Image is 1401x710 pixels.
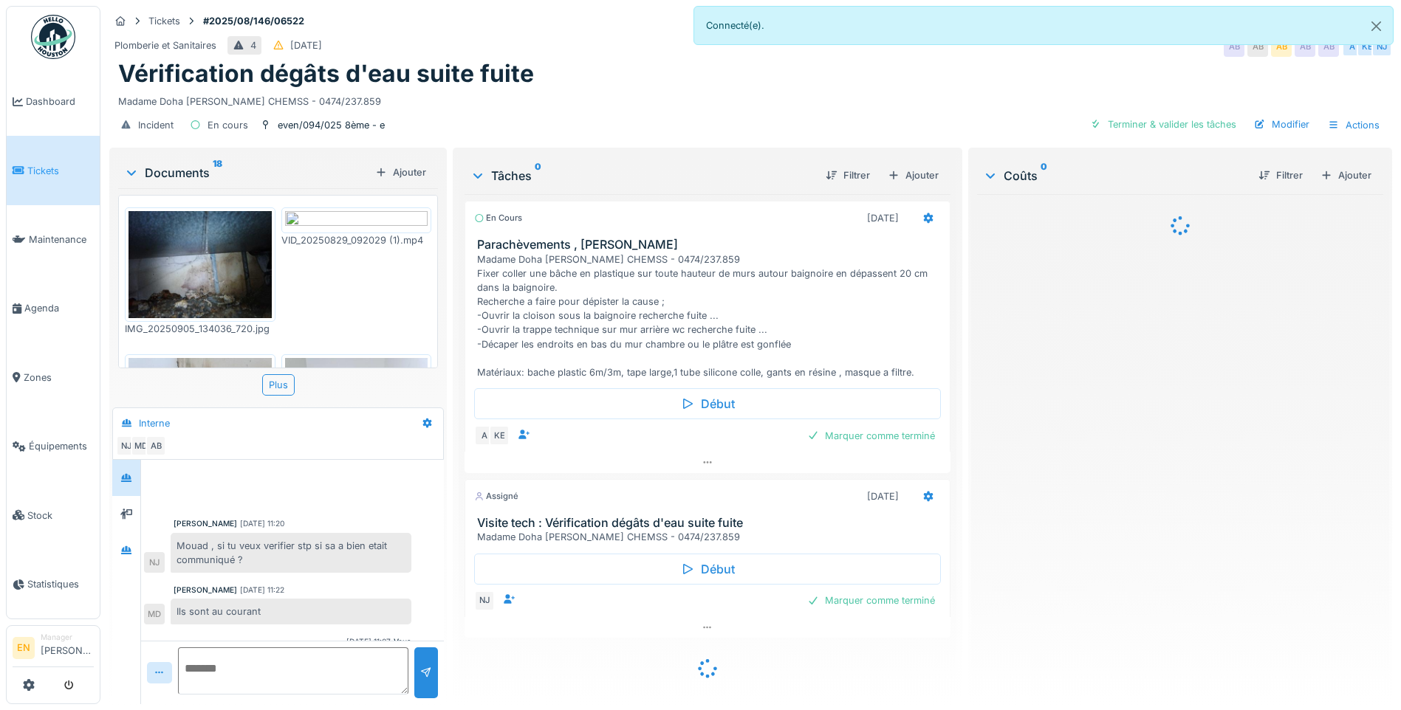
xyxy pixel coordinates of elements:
[262,374,295,396] div: Plus
[7,343,100,412] a: Zones
[1224,36,1244,57] div: AB
[41,632,94,664] li: [PERSON_NAME]
[474,490,518,503] div: Assigné
[7,136,100,204] a: Tickets
[285,211,428,230] img: 9951eacd-f2a3-4003-a0f3-932167748844-VID_20250829_092029%20%281%29.mp4
[474,425,495,446] div: A
[138,118,174,132] div: Incident
[7,550,100,618] a: Statistiques
[7,412,100,480] a: Équipements
[174,518,237,529] div: [PERSON_NAME]
[477,252,944,380] div: Madame Doha [PERSON_NAME] CHEMSS - 0474/237.859 Fixer coller une bâche en plastique sur toute hau...
[346,636,391,647] div: [DATE] 11:07
[801,426,941,446] div: Marquer comme terminé
[470,167,814,185] div: Tâches
[983,167,1247,185] div: Coûts
[535,167,541,185] sup: 0
[7,67,100,136] a: Dashboard
[285,358,428,548] img: pfh9lz0lmdtip4i6q82xkrdzv2wk
[290,38,322,52] div: [DATE]
[174,585,237,596] div: [PERSON_NAME]
[27,509,94,523] span: Stock
[394,636,411,647] div: Vous
[27,164,94,178] span: Tickets
[474,590,495,611] div: NJ
[7,480,100,549] a: Stock
[1248,114,1315,134] div: Modifier
[1041,167,1047,185] sup: 0
[148,14,180,28] div: Tickets
[474,212,522,224] div: En cours
[24,301,94,315] span: Agenda
[114,38,216,52] div: Plomberie et Sanitaires
[129,358,272,548] img: s6pi2d7cf2f0o9hlpo86omxgv80c
[118,60,534,88] h1: Vérification dégâts d'eau suite fuite
[1315,165,1377,185] div: Ajouter
[369,162,432,182] div: Ajouter
[29,232,94,247] span: Maintenance
[171,533,411,573] div: Mouad , si tu veux verifier stp si sa a bien etait communiqué ?
[7,205,100,274] a: Maintenance
[124,164,369,182] div: Documents
[477,530,944,544] div: Madame Doha [PERSON_NAME] CHEMSS - 0474/237.859
[139,416,170,430] div: Interne
[1295,36,1315,57] div: AB
[144,552,165,573] div: NJ
[131,435,151,456] div: MD
[820,165,876,185] div: Filtrer
[197,14,310,28] strong: #2025/08/146/06522
[1318,36,1339,57] div: AB
[7,274,100,342] a: Agenda
[693,6,1394,45] div: Connecté(e).
[1321,114,1386,136] div: Actions
[474,554,941,585] div: Début
[144,604,165,624] div: MD
[29,439,94,453] span: Équipements
[13,632,94,667] a: EN Manager[PERSON_NAME]
[171,599,411,624] div: Ils sont au courant
[474,388,941,419] div: Début
[26,94,94,108] span: Dashboard
[882,165,945,185] div: Ajouter
[125,322,275,336] div: IMG_20250905_134036_720.jpg
[208,118,248,132] div: En cours
[489,425,510,446] div: KE
[477,516,944,530] h3: Visite tech : Vérification dégâts d'eau suite fuite
[240,585,284,596] div: [DATE] 11:22
[250,38,256,52] div: 4
[213,164,222,182] sup: 18
[278,118,385,132] div: even/094/025 8ème - e
[145,435,166,456] div: AB
[1342,36,1363,57] div: A
[801,590,941,610] div: Marquer comme terminé
[1253,165,1309,185] div: Filtrer
[13,637,35,659] li: EN
[31,15,75,59] img: Badge_color-CXgf-gQk.svg
[1371,36,1392,57] div: NJ
[118,89,1383,108] div: Madame Doha [PERSON_NAME] CHEMSS - 0474/237.859
[1084,114,1242,134] div: Terminer & valider les tâches
[24,370,94,385] span: Zones
[1357,36,1377,57] div: KE
[477,238,944,252] h3: Parachèvements , [PERSON_NAME]
[1247,36,1268,57] div: AB
[240,518,284,529] div: [DATE] 11:20
[867,489,899,503] div: [DATE]
[27,577,94,591] span: Statistiques
[1271,36,1292,57] div: AB
[116,435,137,456] div: NJ
[1360,7,1393,46] button: Close
[867,211,899,225] div: [DATE]
[41,632,94,643] div: Manager
[129,211,272,318] img: 2zdref86b48f72woyfaoekphzre9
[281,233,432,247] div: VID_20250829_092029 (1).mp4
